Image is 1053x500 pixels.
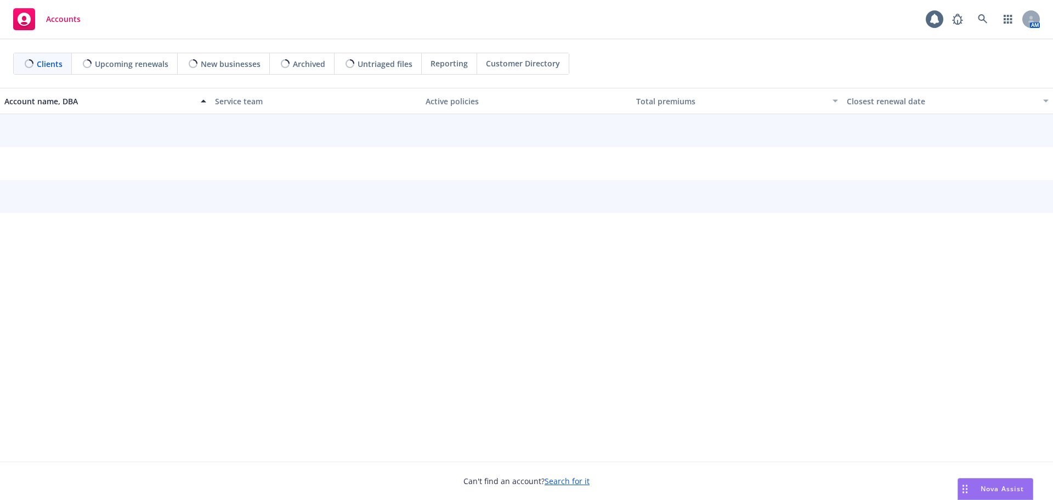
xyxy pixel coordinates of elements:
a: Search [972,8,994,30]
span: Untriaged files [358,58,412,70]
span: Upcoming renewals [95,58,168,70]
button: Total premiums [632,88,842,114]
button: Active policies [421,88,632,114]
span: Customer Directory [486,58,560,69]
span: Archived [293,58,325,70]
div: Total premiums [636,95,826,107]
div: Drag to move [958,479,972,499]
div: Service team [215,95,417,107]
a: Switch app [997,8,1019,30]
div: Closest renewal date [847,95,1037,107]
span: Accounts [46,15,81,24]
a: Accounts [9,4,85,35]
span: New businesses [201,58,261,70]
span: Clients [37,58,63,70]
span: Nova Assist [981,484,1024,493]
span: Reporting [431,58,468,69]
button: Service team [211,88,421,114]
div: Active policies [426,95,627,107]
button: Closest renewal date [842,88,1053,114]
span: Can't find an account? [463,475,590,487]
button: Nova Assist [958,478,1033,500]
div: Account name, DBA [4,95,194,107]
a: Report a Bug [947,8,969,30]
a: Search for it [545,476,590,486]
